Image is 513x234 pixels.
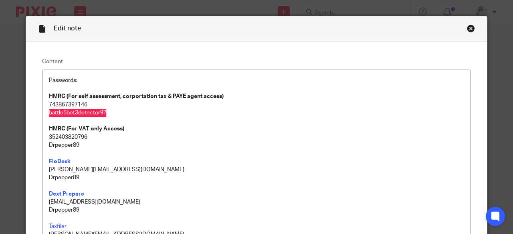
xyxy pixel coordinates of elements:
[49,166,464,174] p: [PERSON_NAME][EMAIL_ADDRESS][DOMAIN_NAME]
[49,141,464,149] p: Drpepper89
[49,109,464,117] p: battle5bet3detector9?
[49,101,464,109] p: 743867397146
[49,133,464,141] p: 352403820796
[49,94,224,99] strong: HMRC (For self assessment, corportation tax & PAYE agent access)
[49,191,84,197] a: Dext Prepare
[49,174,464,182] p: Drpepper89
[49,198,464,206] p: [EMAIL_ADDRESS][DOMAIN_NAME]
[49,76,464,84] p: Passwords:
[49,206,464,214] p: Drpepper89
[54,25,81,32] span: Edit note
[49,126,124,132] strong: HMRC (For VAT only Access)
[467,24,475,32] div: Close this dialog window
[42,58,471,66] label: Content
[49,224,67,229] a: Taxfiler
[49,159,71,164] a: FloDesk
